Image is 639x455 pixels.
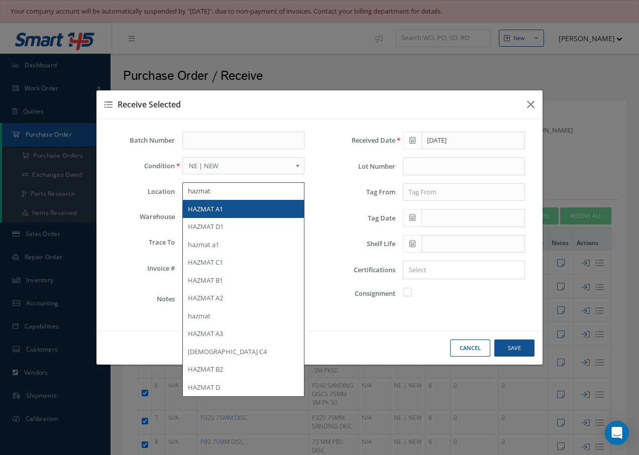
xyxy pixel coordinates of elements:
span: HAZMAT B2 [188,365,223,374]
label: Batch Number [106,137,175,144]
span: HAZMAT A3 [188,329,223,338]
div: Open Intercom Messenger [605,421,629,445]
button: Cancel [450,339,490,357]
label: Consignment [327,290,395,297]
label: Location [106,188,175,195]
label: Certifications [327,266,395,274]
span: HAZMAT A2 [188,293,223,302]
label: Tag From [327,188,395,196]
span: hazmat a1 [188,240,219,249]
label: Condition [106,162,175,170]
label: Shelf Life [327,240,395,248]
label: Notes [106,295,175,303]
input: Location [182,182,304,200]
label: Tag Date [327,214,395,222]
input: Search for option [404,265,519,275]
label: Invoice # [106,265,175,272]
span: hazmat [188,311,210,320]
span: NE | NEW [189,160,291,172]
button: Save [494,339,535,357]
span: Receive Selected [118,99,181,110]
span: HAZMAT D [188,383,220,392]
label: Trace To [106,239,175,246]
span: HAZMAT B1 [188,276,223,285]
label: Lot Number [327,163,395,170]
span: HAZMAT C1 [188,258,223,267]
input: Tag From [403,183,525,201]
span: [DEMOGRAPHIC_DATA] C4 [188,347,267,356]
label: Warehouse [106,213,175,220]
span: HAZMAT D1 [188,222,224,231]
label: Received Date [327,137,395,144]
span: HAZMAT A1 [188,204,223,213]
